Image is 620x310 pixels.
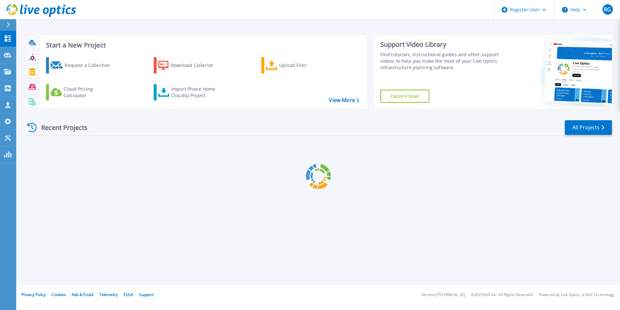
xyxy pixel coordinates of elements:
a: Support [139,292,153,297]
span: RG [604,7,611,12]
a: Privacy Policy [21,292,46,297]
div: Upload Files [279,59,331,72]
div: Recent Projects [25,120,96,136]
a: Ads & Email [72,292,93,297]
li: Version: [TECHNICAL_ID] [421,293,465,297]
a: All Projects [565,120,612,135]
a: View More [329,97,359,103]
div: Download Collector [171,59,222,72]
a: Explore Now! [380,90,430,103]
a: EULA [124,292,133,297]
div: Cloud Pricing Calculator [64,86,115,99]
a: Cloud Pricing Calculator [46,84,118,100]
a: Upload Files [261,57,334,73]
li: Powered by Live Optics, a Dell Technology [539,293,614,297]
h3: Start a New Project [46,42,359,49]
li: © 2025 Dell Inc. All Rights Reserved [471,293,533,297]
div: Support Video Library [380,40,502,49]
div: Import Phone Home CloudIQ Project [171,86,222,99]
a: Cookies [52,292,66,297]
a: Request a Collection [46,57,118,73]
div: Find tutorials, instructional guides and other support videos to help you make the most of your L... [380,51,502,71]
div: Request a Collection [65,59,116,72]
a: Download Collector [154,57,226,73]
a: Telemetry [99,292,118,297]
